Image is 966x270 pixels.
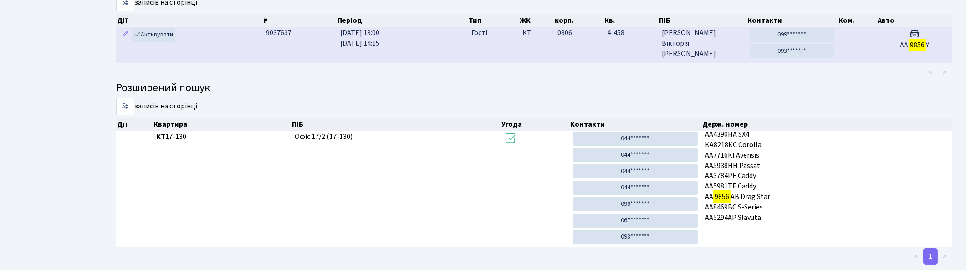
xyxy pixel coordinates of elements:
th: Контакти [569,118,701,131]
mark: 9856 [909,39,926,51]
span: [PERSON_NAME] Вікторія [PERSON_NAME] [662,28,743,59]
th: Угода [501,118,569,131]
label: записів на сторінці [116,98,197,115]
th: Кв. [603,14,658,27]
span: AA0310TA Doblo КА7728НХ Fiesta AA8772TK Tucson KA1544EO CompasS КА3977АР Sportage AA0039MH RX KA4... [705,132,949,223]
th: ПІБ [291,118,501,131]
span: КТ [522,28,550,38]
th: Ком. [838,14,877,27]
th: Контакти [746,14,838,27]
span: 0806 [557,28,572,38]
th: Авто [877,14,953,27]
span: Офіс 17/2 (17-130) [295,132,353,142]
span: Гості [471,28,487,38]
th: Період [337,14,468,27]
a: 1 [923,248,938,265]
th: # [262,14,337,27]
select: записів на сторінці [116,98,134,115]
th: Тип [468,14,519,27]
a: Активувати [132,28,175,42]
span: [DATE] 13:00 [DATE] 14:15 [340,28,379,48]
span: 4-458 [607,28,654,38]
span: 17-130 [156,132,287,142]
th: корп. [554,14,603,27]
a: Редагувати [120,28,131,42]
th: Квартира [153,118,291,131]
th: Дії [116,118,153,131]
th: ПІБ [658,14,746,27]
h5: АА Y [880,41,949,50]
span: 9037637 [266,28,291,38]
th: Дії [116,14,262,27]
b: КТ [156,132,165,142]
mark: 9856 [713,190,731,203]
th: Держ. номер [701,118,952,131]
span: - [841,28,844,38]
h4: Розширений пошук [116,82,952,95]
th: ЖК [519,14,554,27]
